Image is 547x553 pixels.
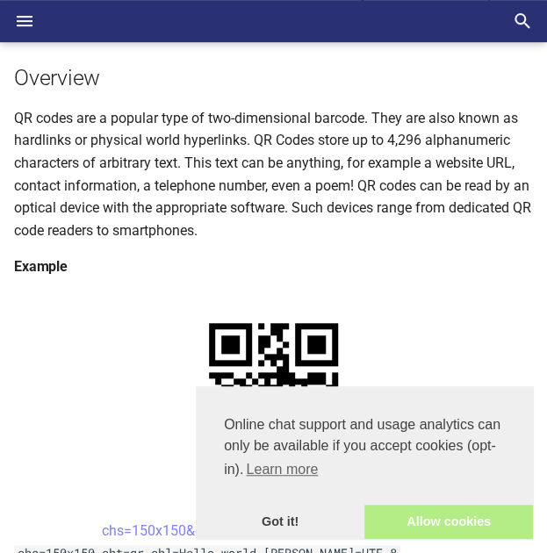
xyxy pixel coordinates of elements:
p: QR codes are a popular type of two-dimensional barcode. They are also known as hardlinks or physi... [14,107,533,242]
h2: Overview [14,62,533,93]
div: cookieconsent [196,386,533,539]
img: chart [178,292,369,483]
a: learn more about cookies [243,456,320,483]
h4: Example [14,255,533,278]
a: allow cookies [364,505,533,540]
a: [URL][DOMAIN_NAME]?chs=150x150&cht=qr&chl=Hello%20world&choe=UTF-8 [102,499,445,539]
span: Online chat support and usage analytics can only be available if you accept cookies (opt-in). [224,414,505,483]
a: dismiss cookie message [196,505,364,540]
